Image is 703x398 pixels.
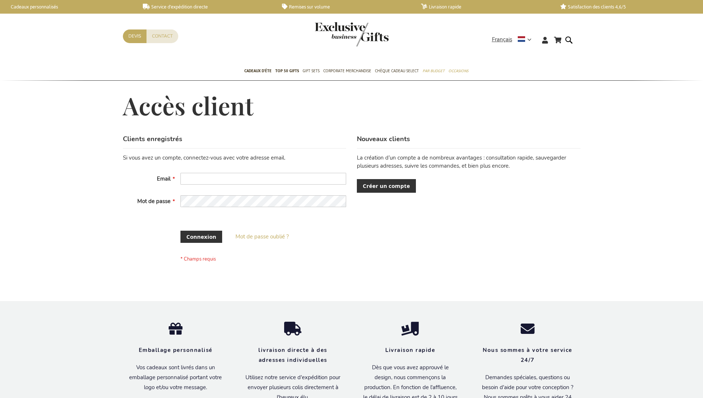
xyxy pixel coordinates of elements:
button: Connexion [180,231,222,243]
span: Accès client [123,90,254,121]
span: Cadeaux D'Éte [244,67,272,75]
span: Corporate Merchandise [323,67,371,75]
span: Gift Sets [303,67,320,75]
span: Par budget [423,67,445,75]
span: Occasions [448,67,468,75]
span: Français [492,35,512,44]
p: Vos cadeaux sont livrés dans un emballage personnalisé portant votre logo et/ou votre message. [128,363,223,392]
span: Mot de passe [137,198,170,205]
a: Cadeaux D'Éte [244,62,272,81]
a: Créer un compte [357,179,416,193]
input: Email [180,173,346,185]
a: Mot de passe oublié ? [235,233,289,241]
span: Email [157,175,170,182]
div: Si vous avez un compte, connectez-vous avec votre adresse email. [123,154,346,162]
a: Livraison rapide [421,4,548,10]
a: Remises sur volume [282,4,409,10]
a: Cadeaux personnalisés [4,4,131,10]
a: Chèque Cadeau Select [375,62,419,81]
a: Occasions [448,62,468,81]
a: Contact [147,29,178,43]
a: Corporate Merchandise [323,62,371,81]
a: Gift Sets [303,62,320,81]
strong: Nous sommes à votre service 24/7 [483,346,572,364]
strong: livraison directe à des adresses individuelles [258,346,327,364]
strong: Clients enregistrés [123,135,182,143]
span: Créer un compte [363,182,410,190]
strong: Livraison rapide [385,346,435,354]
a: TOP 50 Gifts [275,62,299,81]
a: store logo [315,22,352,46]
a: Satisfaction des clients 4,6/5 [560,4,688,10]
strong: Emballage personnalisé [139,346,213,354]
a: Devis [123,29,147,43]
span: TOP 50 Gifts [275,67,299,75]
p: La création d’un compte a de nombreux avantages : consultation rapide, sauvegarder plusieurs adre... [357,154,580,170]
a: Par budget [423,62,445,81]
span: Mot de passe oublié ? [235,233,289,240]
a: Service d'expédition directe [143,4,270,10]
img: Exclusive Business gifts logo [315,22,389,46]
strong: Nouveaux clients [357,135,410,143]
span: Connexion [186,233,216,241]
span: Chèque Cadeau Select [375,67,419,75]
